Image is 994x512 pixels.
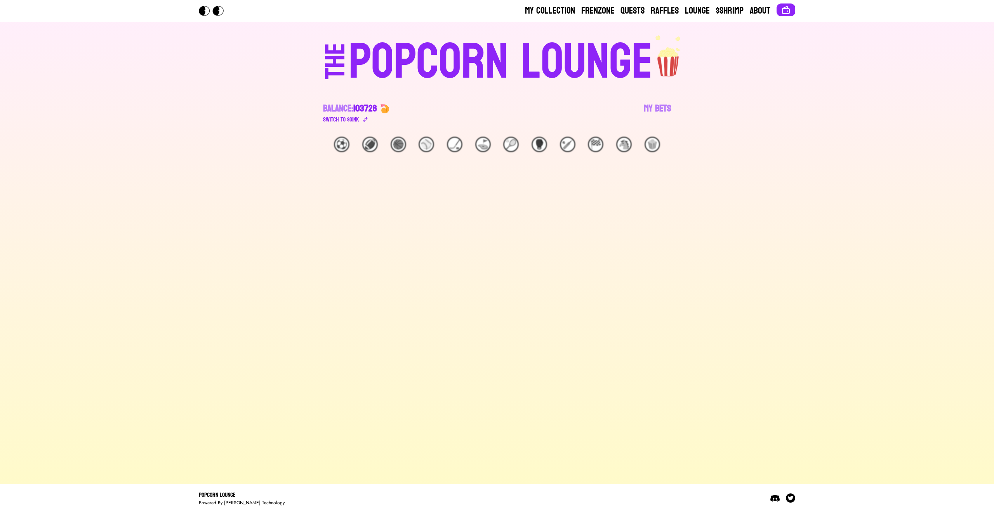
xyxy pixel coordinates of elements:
a: Quests [620,5,645,17]
img: Twitter [786,493,795,503]
div: 🍿 [645,137,660,152]
div: ⛳️ [475,137,491,152]
img: Discord [770,493,780,503]
div: Switch to $ OINK [323,115,359,124]
a: My Collection [525,5,575,17]
a: Frenzone [581,5,614,17]
div: 🏀 [391,137,406,152]
div: ⚽️ [334,137,349,152]
a: Lounge [685,5,710,17]
div: 🏁 [588,137,603,152]
a: My Bets [644,102,671,124]
div: ⚾️ [419,137,434,152]
a: Raffles [651,5,679,17]
a: $Shrimp [716,5,744,17]
div: 🏏 [560,137,575,152]
img: Popcorn [199,6,230,16]
div: Balance: [323,102,377,115]
img: 🍤 [380,104,389,113]
div: 🏒 [447,137,462,152]
img: popcorn [653,34,685,78]
div: POPCORN LOUNGE [349,37,653,87]
img: Connect wallet [781,5,791,15]
a: About [750,5,770,17]
div: THE [321,43,349,95]
span: 103728 [353,100,377,117]
div: 🐴 [616,137,632,152]
div: 🥊 [532,137,547,152]
div: 🎾 [503,137,519,152]
div: Popcorn Lounge [199,490,285,500]
a: THEPOPCORN LOUNGEpopcorn [258,34,736,87]
div: Powered By [PERSON_NAME] Technology [199,500,285,506]
div: 🏈 [362,137,378,152]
